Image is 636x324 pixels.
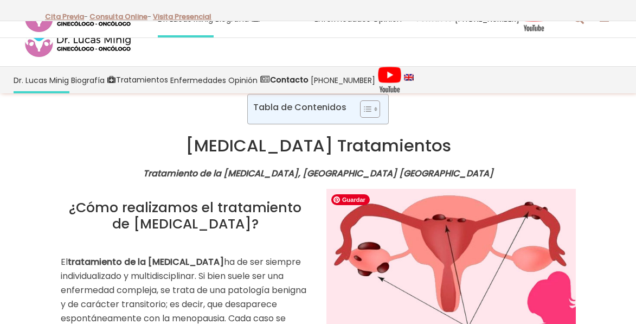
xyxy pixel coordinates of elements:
a: Toggle Table of Content [352,100,377,118]
a: Opinión [227,67,259,93]
span: Dr. Lucas Minig [14,74,69,86]
img: Videos Youtube Ginecología [522,5,546,32]
span: Biografía [71,74,105,86]
span: Tratamientos [116,74,168,86]
a: Visita Presencial [153,11,211,22]
strong: Contacto [270,74,309,85]
p: - [45,10,88,24]
a: Consulta Online [89,11,147,22]
a: Enfermedades [169,67,227,93]
a: Cita Previa [45,11,84,22]
span: Guardar [331,194,370,205]
p: - [89,10,151,24]
strong: Tratamiento de la [MEDICAL_DATA], [GEOGRAPHIC_DATA] [GEOGRAPHIC_DATA] [143,167,493,180]
span: [PHONE_NUMBER] [311,74,375,86]
img: Videos Youtube Ginecología [377,66,402,93]
span: Opinión [228,74,258,86]
strong: tratamiento de la [MEDICAL_DATA] [68,256,224,268]
p: Tabla de Contenidos [253,101,346,113]
a: language english [403,67,415,93]
h2: ¿Cómo realizamos el tratamiento de [MEDICAL_DATA]? [61,200,310,232]
a: Contacto [259,67,310,93]
a: Dr. Lucas Minig [12,67,70,93]
img: language english [404,74,414,80]
a: Biografía [70,67,106,93]
a: Tratamientos [106,67,169,93]
span: Enfermedades [170,74,226,86]
a: [PHONE_NUMBER] [310,67,376,93]
a: Videos Youtube Ginecología [376,67,403,93]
